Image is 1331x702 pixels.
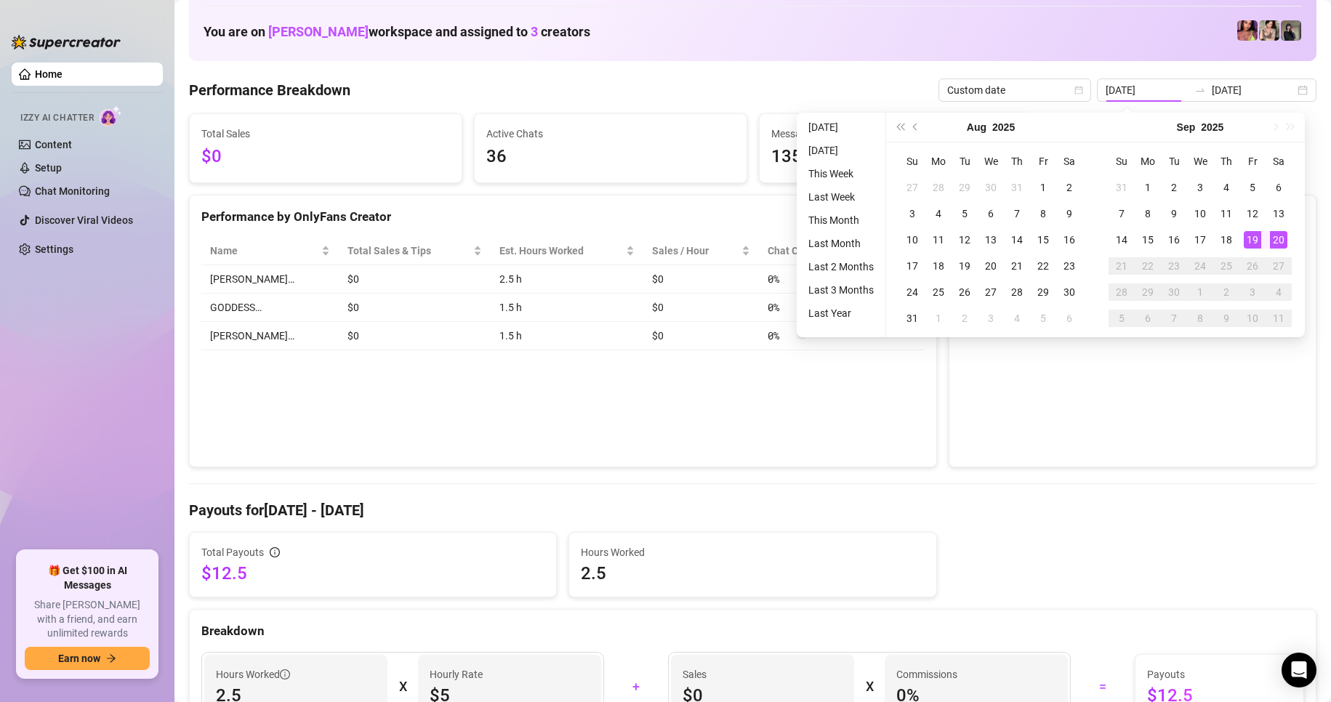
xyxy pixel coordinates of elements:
[339,237,491,265] th: Total Sales & Tips
[643,322,759,350] td: $0
[643,294,759,322] td: $0
[201,562,544,585] span: $12.5
[201,322,339,350] td: [PERSON_NAME]…
[339,322,491,350] td: $0
[25,647,150,670] button: Earn nowarrow-right
[947,79,1082,101] span: Custom date
[1079,675,1126,698] div: =
[491,322,643,350] td: 1.5 h
[201,621,1304,641] div: Breakdown
[399,675,406,698] div: X
[1194,84,1206,96] span: to
[613,675,659,698] div: +
[768,299,791,315] span: 0 %
[339,294,491,322] td: $0
[20,111,94,125] span: Izzy AI Chatter
[201,207,925,227] div: Performance by OnlyFans Creator
[683,666,843,682] span: Sales
[643,237,759,265] th: Sales / Hour
[270,547,280,557] span: info-circle
[430,666,483,682] article: Hourly Rate
[201,126,450,142] span: Total Sales
[486,126,735,142] span: Active Chats
[204,24,590,40] h1: You are on workspace and assigned to creators
[35,185,110,197] a: Chat Monitoring
[759,237,925,265] th: Chat Conversion
[189,80,350,100] h4: Performance Breakdown
[339,265,491,294] td: $0
[35,162,62,174] a: Setup
[768,328,791,344] span: 0 %
[1074,86,1083,94] span: calendar
[486,143,735,171] span: 36
[58,653,100,664] span: Earn now
[25,598,150,641] span: Share [PERSON_NAME] with a friend, and earn unlimited rewards
[106,653,116,663] span: arrow-right
[1282,653,1316,687] div: Open Intercom Messenger
[35,243,73,255] a: Settings
[643,265,759,294] td: $0
[280,669,290,679] span: info-circle
[201,294,339,322] td: GODDESS…
[768,271,791,287] span: 0 %
[491,265,643,294] td: 2.5 h
[1147,666,1292,682] span: Payouts
[201,544,264,560] span: Total Payouts
[652,243,739,259] span: Sales / Hour
[268,24,369,39] span: [PERSON_NAME]
[210,243,318,259] span: Name
[1259,20,1279,41] img: Jenna
[35,214,133,226] a: Discover Viral Videos
[581,544,924,560] span: Hours Worked
[1237,20,1258,41] img: GODDESS
[1106,82,1189,98] input: Start date
[189,500,1316,520] h4: Payouts for [DATE] - [DATE]
[25,564,150,592] span: 🎁 Get $100 in AI Messages
[100,105,122,126] img: AI Chatter
[771,126,1020,142] span: Messages Sent
[347,243,470,259] span: Total Sales & Tips
[216,666,290,682] span: Hours Worked
[896,666,957,682] article: Commissions
[12,35,121,49] img: logo-BBDzfeDw.svg
[35,139,72,150] a: Content
[531,24,538,39] span: 3
[499,243,623,259] div: Est. Hours Worked
[961,207,1304,227] div: Sales by OnlyFans Creator
[581,562,924,585] span: 2.5
[866,675,873,698] div: X
[1281,20,1301,41] img: Anna
[491,294,643,322] td: 1.5 h
[1212,82,1295,98] input: End date
[768,243,904,259] span: Chat Conversion
[1194,84,1206,96] span: swap-right
[201,237,339,265] th: Name
[201,265,339,294] td: [PERSON_NAME]…
[35,68,63,80] a: Home
[201,143,450,171] span: $0
[771,143,1020,171] span: 135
